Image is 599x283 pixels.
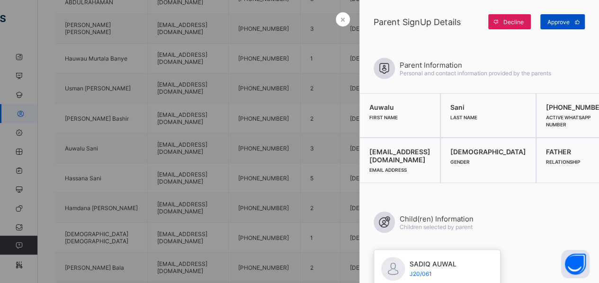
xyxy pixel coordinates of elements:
span: J20/061 [410,270,456,277]
span: Relationship [546,159,580,165]
span: Approve [547,18,570,26]
span: Sani [450,103,526,111]
span: First Name [369,115,398,120]
span: Parent Information [400,61,551,70]
span: Auwalu [369,103,430,111]
span: [DEMOGRAPHIC_DATA] [450,148,526,156]
span: Gender [450,159,470,165]
span: Children selected by parent [400,223,473,230]
span: Email Address [369,167,407,173]
span: Decline [503,18,524,26]
span: Parent SignUp Details [374,17,483,27]
span: Last Name [450,115,477,120]
button: Open asap [561,250,590,278]
span: × [340,14,346,24]
span: [EMAIL_ADDRESS][DOMAIN_NAME] [369,148,430,164]
span: Child(ren) Information [400,214,474,223]
span: Active WhatsApp Number [546,115,590,127]
span: SADIQ AUWAL [410,260,456,268]
span: Personal and contact information provided by the parents [400,70,551,77]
